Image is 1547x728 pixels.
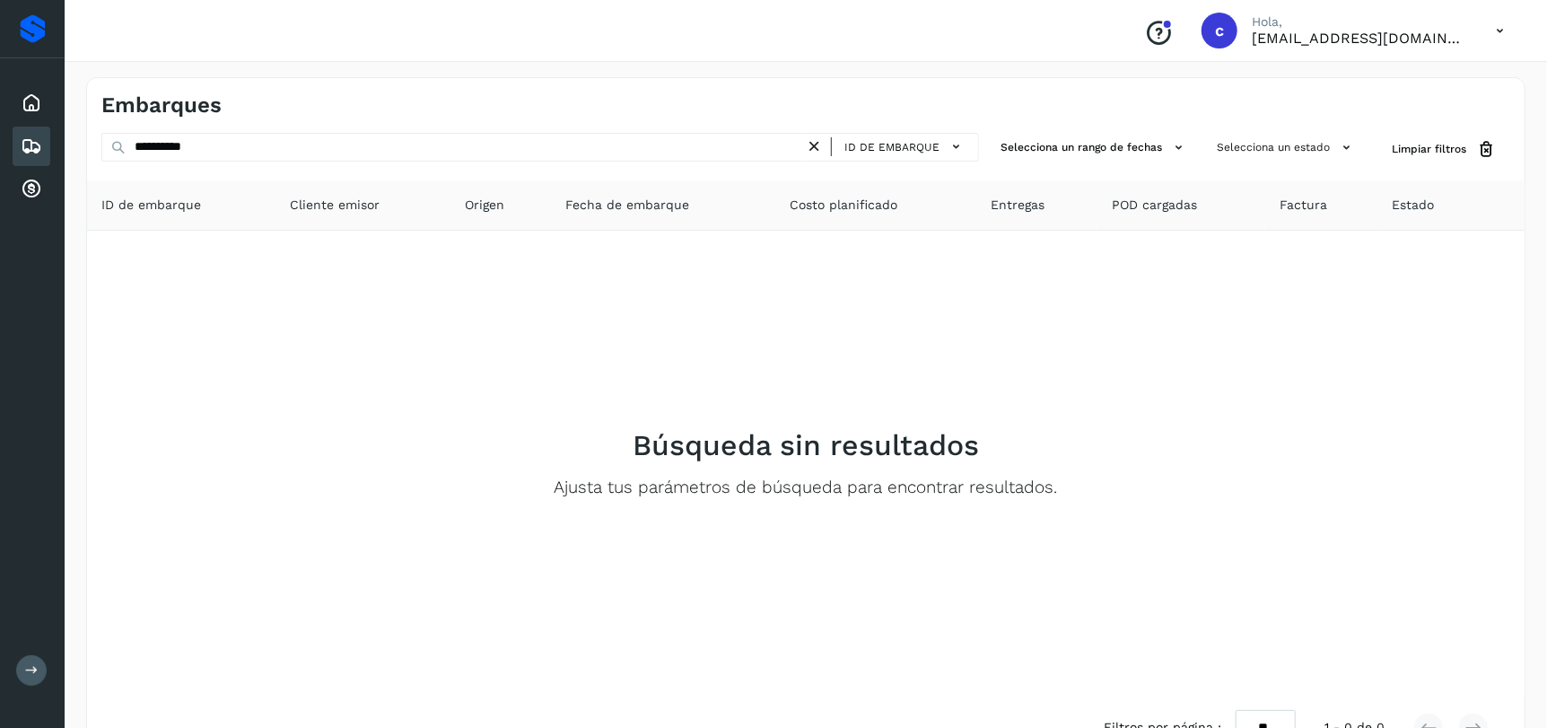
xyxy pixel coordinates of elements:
p: cuentasespeciales8_met@castores.com.mx [1252,30,1467,47]
p: Hola, [1252,14,1467,30]
button: Selecciona un estado [1210,133,1363,162]
p: Ajusta tus parámetros de búsqueda para encontrar resultados. [555,478,1058,498]
span: Origen [465,196,504,215]
button: Limpiar filtros [1377,133,1510,166]
span: Limpiar filtros [1392,141,1466,157]
span: ID de embarque [844,139,940,155]
span: Fecha de embarque [565,196,689,215]
span: Estado [1393,196,1435,215]
div: Cuentas por cobrar [13,170,50,209]
span: ID de embarque [101,196,201,215]
span: Costo planificado [790,196,897,215]
h2: Búsqueda sin resultados [633,428,979,462]
span: Factura [1280,196,1327,215]
h4: Embarques [101,92,222,118]
div: Embarques [13,127,50,166]
span: Cliente emisor [291,196,380,215]
div: Inicio [13,83,50,123]
span: Entregas [991,196,1044,215]
span: POD cargadas [1112,196,1197,215]
button: Selecciona un rango de fechas [993,133,1195,162]
button: ID de embarque [839,134,971,160]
